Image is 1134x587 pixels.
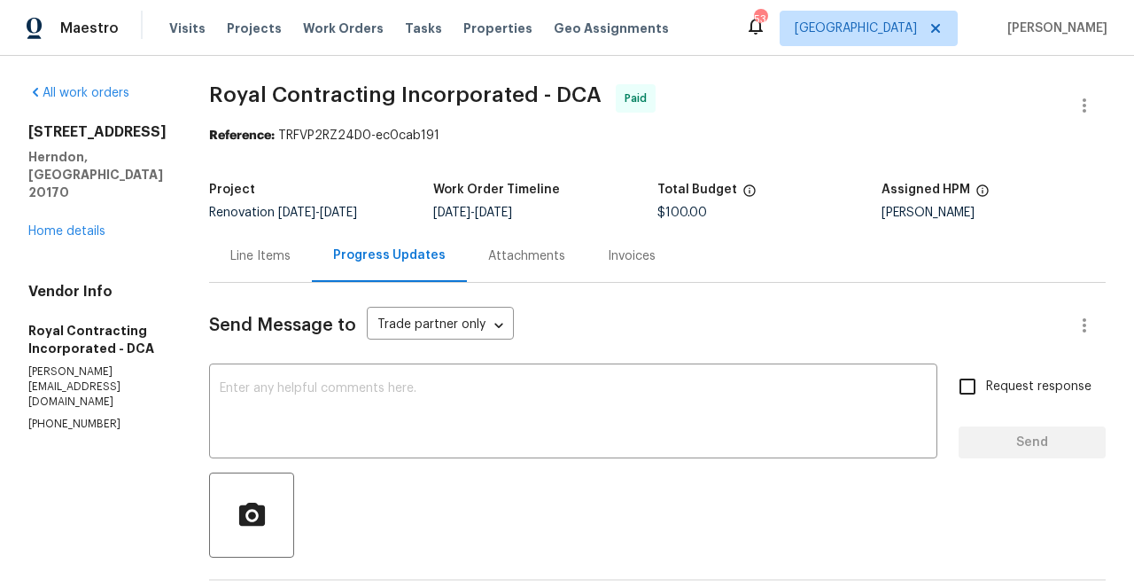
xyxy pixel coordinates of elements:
[433,207,470,219] span: [DATE]
[209,207,357,219] span: Renovation
[230,247,291,265] div: Line Items
[367,311,514,340] div: Trade partner only
[657,184,737,196] h5: Total Budget
[986,378,1091,396] span: Request response
[28,123,167,141] h2: [STREET_ADDRESS]
[475,207,512,219] span: [DATE]
[209,84,602,106] span: Royal Contracting Incorporated - DCA
[333,247,446,264] div: Progress Updates
[795,20,917,37] span: [GEOGRAPHIC_DATA]
[28,225,105,238] a: Home details
[657,207,707,219] span: $100.00
[1000,20,1107,37] span: [PERSON_NAME]
[278,207,315,219] span: [DATE]
[625,90,654,107] span: Paid
[209,184,255,196] h5: Project
[742,184,757,207] span: The total cost of line items that have been proposed by Opendoor. This sum includes line items th...
[28,417,167,432] p: [PHONE_NUMBER]
[28,283,167,301] h4: Vendor Info
[169,20,206,37] span: Visits
[28,87,129,99] a: All work orders
[320,207,357,219] span: [DATE]
[28,322,167,357] h5: Royal Contracting Incorporated - DCA
[405,22,442,35] span: Tasks
[60,20,119,37] span: Maestro
[754,11,766,28] div: 53
[28,148,167,201] h5: Herndon, [GEOGRAPHIC_DATA] 20170
[28,364,167,410] p: [PERSON_NAME][EMAIL_ADDRESS][DOMAIN_NAME]
[433,184,560,196] h5: Work Order Timeline
[209,129,275,142] b: Reference:
[882,184,970,196] h5: Assigned HPM
[278,207,357,219] span: -
[463,20,532,37] span: Properties
[608,247,656,265] div: Invoices
[975,184,990,207] span: The hpm assigned to this work order.
[433,207,512,219] span: -
[209,127,1106,145] div: TRFVP2RZ24D0-ec0cab191
[488,247,565,265] div: Attachments
[303,20,384,37] span: Work Orders
[227,20,282,37] span: Projects
[554,20,669,37] span: Geo Assignments
[882,207,1106,219] div: [PERSON_NAME]
[209,317,356,334] span: Send Message to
